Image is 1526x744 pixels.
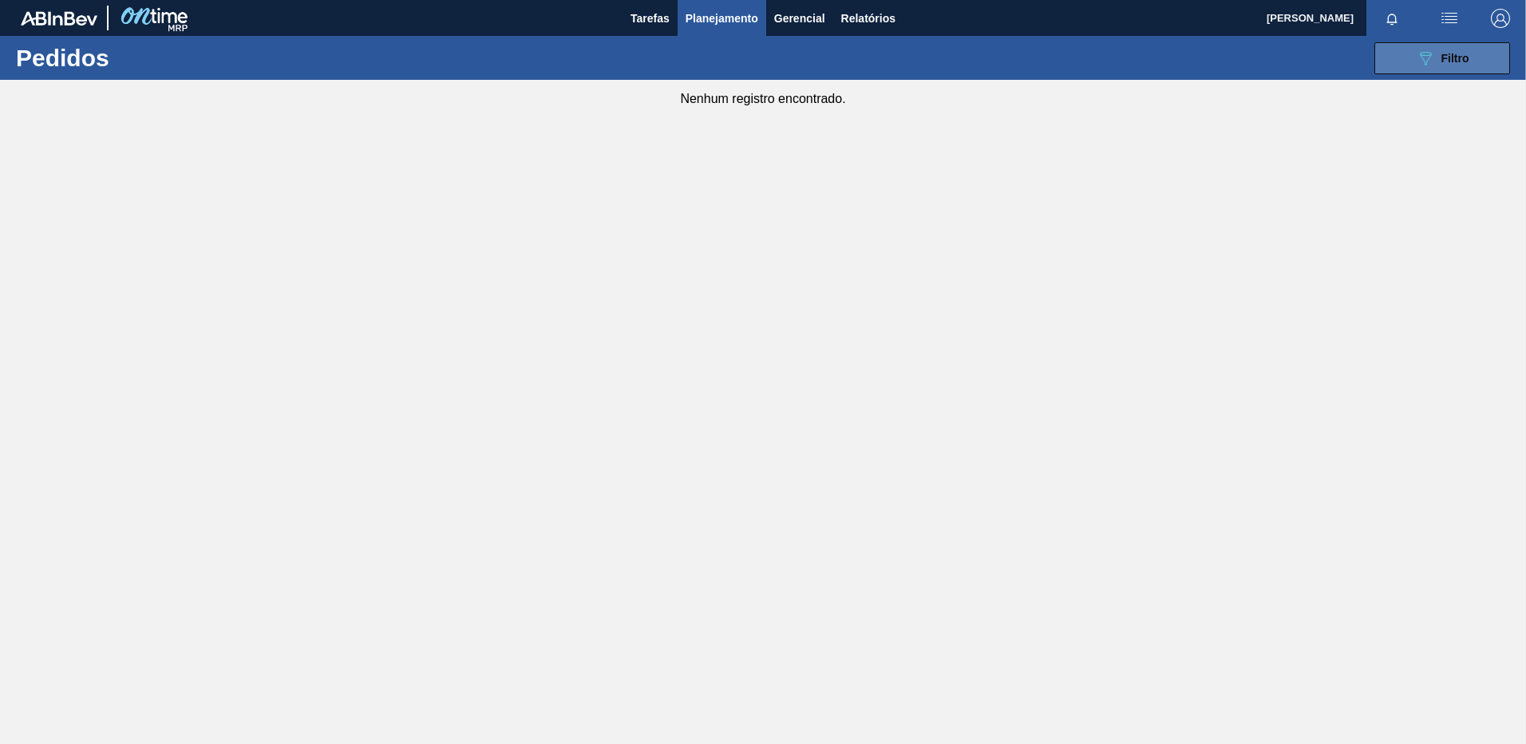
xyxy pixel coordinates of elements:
[21,11,97,26] img: TNhmsLtSVTkK8tSr43FrP2fwEKptu5GPRR3wAAAABJRU5ErkJggg==
[631,9,670,28] span: Tarefas
[1366,7,1417,30] button: Notificações
[686,9,758,28] span: Planejamento
[841,9,895,28] span: Relatórios
[1441,52,1469,65] span: Filtro
[1491,9,1510,28] img: Logout
[1374,42,1510,74] button: Filtro
[774,9,825,28] span: Gerencial
[16,49,255,67] h1: Pedidos
[1440,9,1459,28] img: userActions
